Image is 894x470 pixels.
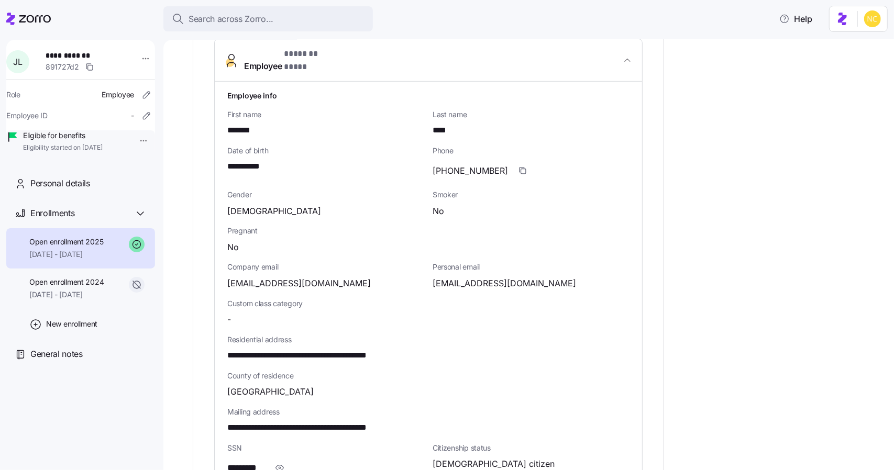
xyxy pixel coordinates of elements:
[433,205,444,218] span: No
[227,443,424,453] span: SSN
[29,237,103,247] span: Open enrollment 2025
[23,143,103,152] span: Eligibility started on [DATE]
[864,10,881,27] img: e03b911e832a6112bf72643c5874f8d8
[227,205,321,218] span: [DEMOGRAPHIC_DATA]
[29,277,104,287] span: Open enrollment 2024
[227,90,630,101] h1: Employee info
[23,130,103,141] span: Eligible for benefits
[13,58,22,66] span: J L
[227,298,424,309] span: Custom class category
[46,319,97,329] span: New enrollment
[6,110,48,121] span: Employee ID
[227,226,630,236] span: Pregnant
[433,277,576,290] span: [EMAIL_ADDRESS][DOMAIN_NAME]
[227,385,314,398] span: [GEOGRAPHIC_DATA]
[189,13,273,26] span: Search across Zorro...
[29,289,104,300] span: [DATE] - [DATE]
[163,6,373,31] button: Search across Zorro...
[227,407,630,417] span: Mailing address
[433,443,630,453] span: Citizenship status
[30,207,74,220] span: Enrollments
[779,13,812,25] span: Help
[227,146,424,156] span: Date of birth
[771,8,821,29] button: Help
[102,89,134,100] span: Employee
[227,371,630,381] span: County of residence
[433,146,630,156] span: Phone
[30,348,83,361] span: General notes
[46,62,79,72] span: 891727d2
[433,262,630,272] span: Personal email
[244,48,340,73] span: Employee
[227,109,424,120] span: First name
[227,189,424,200] span: Gender
[433,189,630,200] span: Smoker
[227,277,371,290] span: [EMAIL_ADDRESS][DOMAIN_NAME]
[30,177,90,190] span: Personal details
[6,89,20,100] span: Role
[227,241,239,254] span: No
[433,164,508,177] span: [PHONE_NUMBER]
[433,109,630,120] span: Last name
[227,334,630,345] span: Residential address
[227,313,231,326] span: -
[29,249,103,260] span: [DATE] - [DATE]
[227,262,424,272] span: Company email
[131,110,134,121] span: -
